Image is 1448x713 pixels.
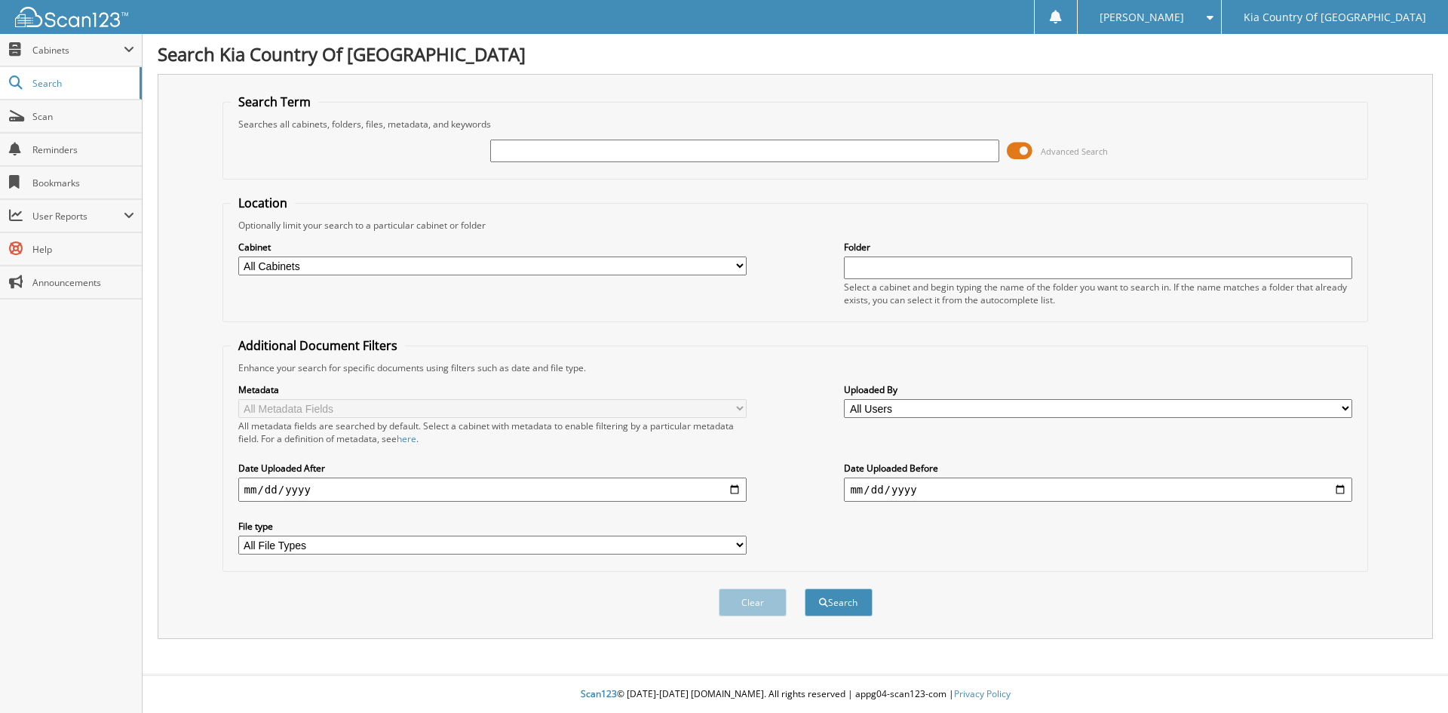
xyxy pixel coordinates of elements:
[15,7,128,27] img: scan123-logo-white.svg
[143,676,1448,713] div: © [DATE]-[DATE] [DOMAIN_NAME]. All rights reserved | appg04-scan123-com |
[1041,146,1108,157] span: Advanced Search
[1244,13,1426,22] span: Kia Country Of [GEOGRAPHIC_DATA]
[397,432,416,445] a: here
[844,281,1352,306] div: Select a cabinet and begin typing the name of the folder you want to search in. If the name match...
[231,337,405,354] legend: Additional Document Filters
[238,478,747,502] input: start
[231,94,318,110] legend: Search Term
[158,41,1433,66] h1: Search Kia Country Of [GEOGRAPHIC_DATA]
[844,241,1352,254] label: Folder
[32,110,134,123] span: Scan
[1373,641,1448,713] iframe: Chat Widget
[32,44,124,57] span: Cabinets
[32,77,132,90] span: Search
[32,210,124,223] span: User Reports
[231,118,1361,131] div: Searches all cabinets, folders, files, metadata, and keywords
[844,383,1352,396] label: Uploaded By
[581,687,617,700] span: Scan123
[844,478,1352,502] input: end
[719,589,787,616] button: Clear
[32,177,134,189] span: Bookmarks
[954,687,1011,700] a: Privacy Policy
[238,383,747,396] label: Metadata
[238,420,747,445] div: All metadata fields are searched by default. Select a cabinet with metadata to enable filtering b...
[238,462,747,475] label: Date Uploaded After
[32,143,134,156] span: Reminders
[238,241,747,254] label: Cabinet
[844,462,1352,475] label: Date Uploaded Before
[231,219,1361,232] div: Optionally limit your search to a particular cabinet or folder
[231,361,1361,374] div: Enhance your search for specific documents using filters such as date and file type.
[238,520,747,533] label: File type
[32,276,134,289] span: Announcements
[32,243,134,256] span: Help
[231,195,295,211] legend: Location
[1100,13,1184,22] span: [PERSON_NAME]
[805,589,873,616] button: Search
